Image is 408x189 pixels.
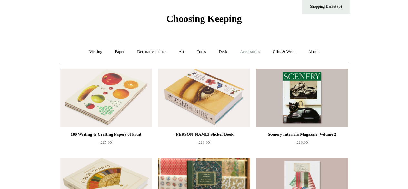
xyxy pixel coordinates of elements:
a: Desk [213,43,233,60]
img: John Derian Sticker Book [158,69,250,127]
a: [PERSON_NAME] Sticker Book £28.00 [158,131,250,157]
a: Scenery Interiors Magazine, Volume 2 £28.00 [256,131,348,157]
a: Scenery Interiors Magazine, Volume 2 Scenery Interiors Magazine, Volume 2 [256,69,348,127]
img: 100 Writing & Crafting Papers of Fruit [60,69,152,127]
span: £28.00 [296,140,308,145]
div: 100 Writing & Crafting Papers of Fruit [62,131,150,138]
a: Choosing Keeping [166,18,242,23]
a: Art [173,43,190,60]
a: Accessories [234,43,266,60]
span: Choosing Keeping [166,13,242,24]
a: Tools [191,43,212,60]
span: £28.00 [198,140,210,145]
a: Gifts & Wrap [267,43,301,60]
div: Scenery Interiors Magazine, Volume 2 [258,131,346,138]
img: Scenery Interiors Magazine, Volume 2 [256,69,348,127]
a: Paper [109,43,130,60]
a: 100 Writing & Crafting Papers of Fruit 100 Writing & Crafting Papers of Fruit [60,69,152,127]
a: About [302,43,324,60]
a: Writing [84,43,108,60]
span: £25.00 [100,140,112,145]
a: 100 Writing & Crafting Papers of Fruit £25.00 [60,131,152,157]
a: Decorative paper [131,43,172,60]
a: John Derian Sticker Book John Derian Sticker Book [158,69,250,127]
div: [PERSON_NAME] Sticker Book [160,131,248,138]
